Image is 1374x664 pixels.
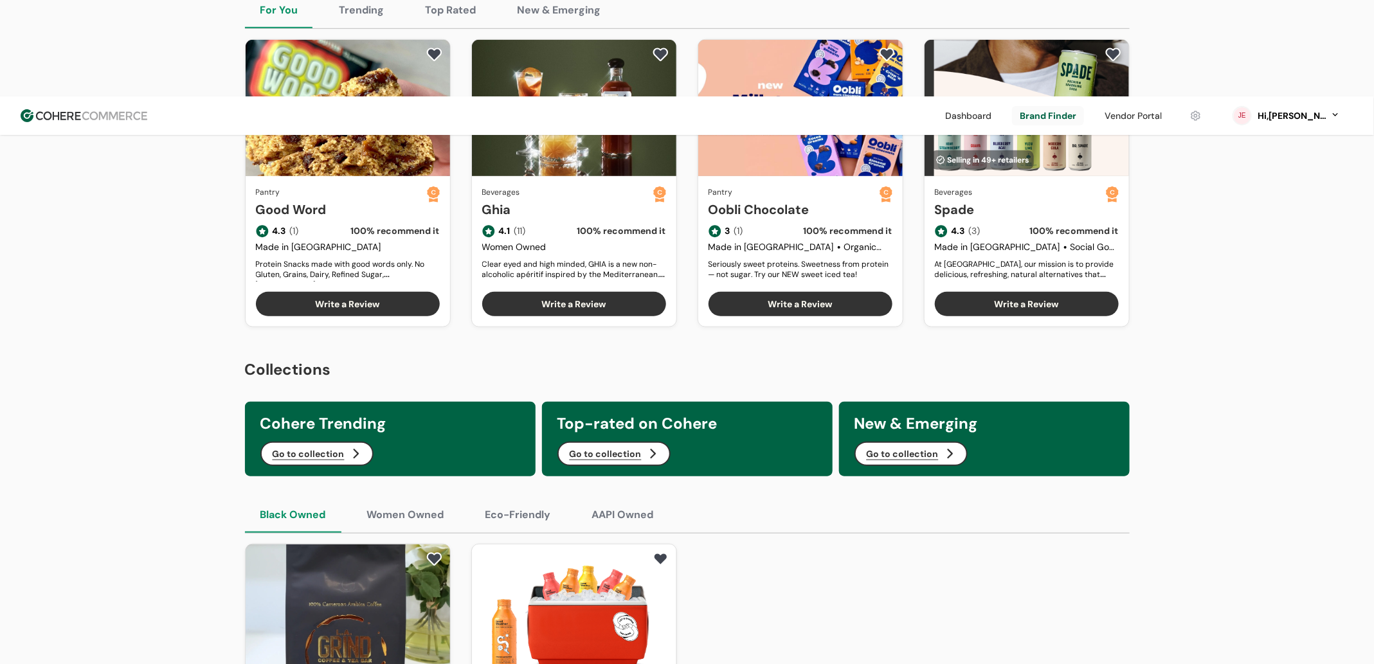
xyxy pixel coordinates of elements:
a: Oobli Chocolate [709,200,880,219]
h2: Collections [245,358,1130,381]
button: Eco-Friendly [470,497,566,533]
button: add to favorite [650,550,671,569]
button: Go to collection [557,442,671,466]
button: Go to collection [260,442,374,466]
div: Hi, [PERSON_NAME] [1257,109,1328,123]
button: add to favorite [424,550,445,569]
button: Hi,[PERSON_NAME] [1257,109,1341,123]
button: add to favorite [876,45,898,64]
button: AAPI Owned [577,497,669,533]
svg: 0 percent [1233,106,1252,125]
button: Write a Review [709,292,892,316]
button: Write a Review [256,292,440,316]
button: Go to collection [854,442,968,466]
img: Cohere Logo [21,109,147,122]
button: Write a Review [482,292,666,316]
button: Write a Review [935,292,1119,316]
a: Ghia [482,200,653,219]
button: Black Owned [245,497,341,533]
button: add to favorite [424,45,445,64]
button: add to favorite [650,45,671,64]
button: add to favorite [1103,45,1124,64]
a: Good Word [256,200,427,219]
a: Spade [935,200,1106,219]
h3: Top-rated on Cohere [557,412,817,435]
h3: Cohere Trending [260,412,520,435]
button: Women Owned [352,497,460,533]
h3: New & Emerging [854,412,1114,435]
